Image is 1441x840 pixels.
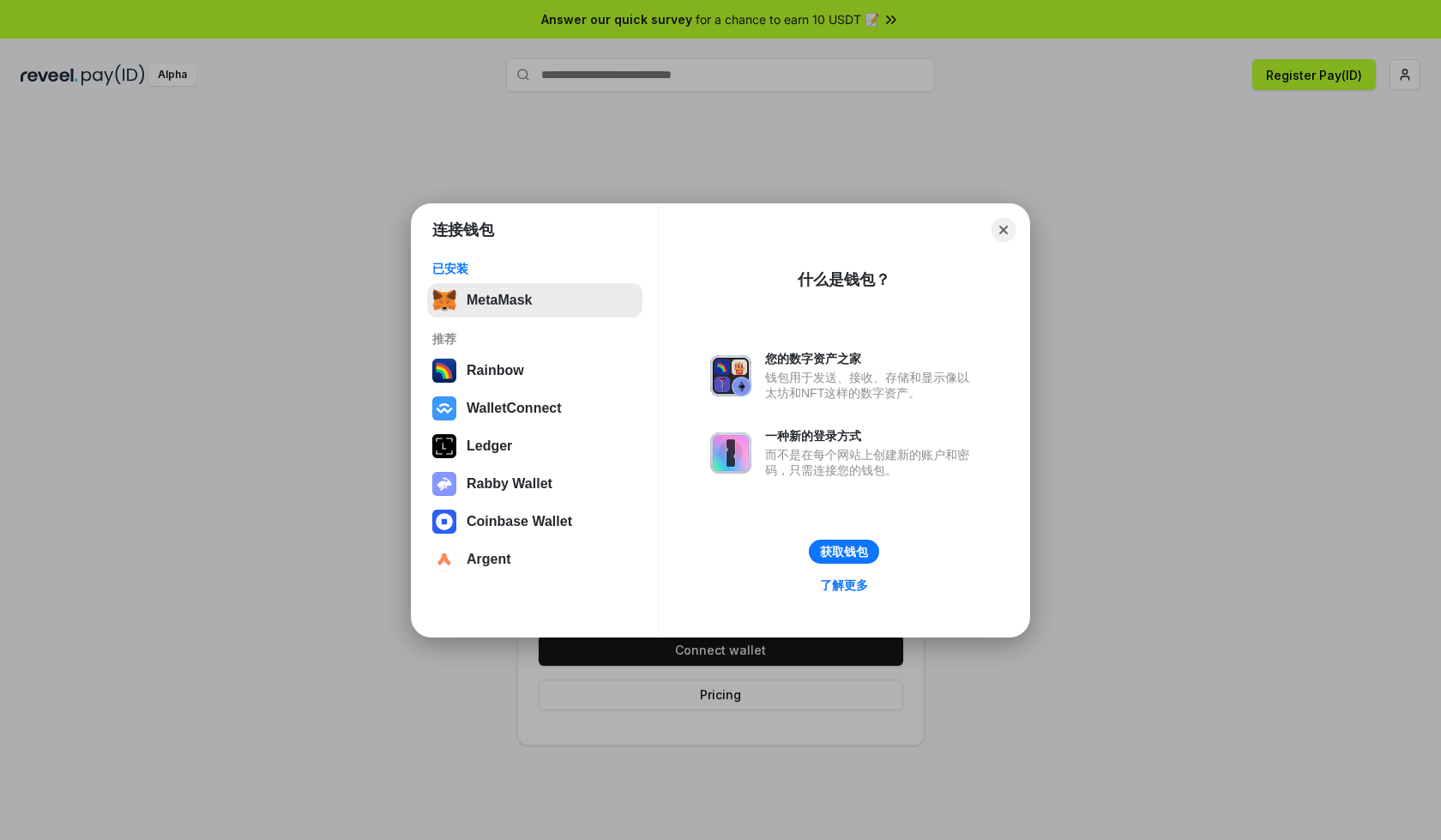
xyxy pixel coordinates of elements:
[765,447,978,478] div: 而不是在每个网站上创建新的账户和密码，只需连接您的钱包。
[427,505,642,539] button: Coinbase Wallet
[432,220,494,240] h1: 连接钱包
[427,429,642,463] button: Ledger
[765,351,978,366] div: 您的数字资产之家
[992,218,1016,242] button: Close
[432,288,456,312] img: svg+xml,%3Csvg%20fill%3D%22none%22%20height%3D%2233%22%20viewBox%3D%220%200%2035%2033%22%20width%...
[427,542,642,577] button: Argent
[432,261,637,276] div: 已安装
[427,467,642,501] button: Rabby Wallet
[710,432,751,474] img: svg+xml,%3Csvg%20xmlns%3D%22http%3A%2F%2Fwww.w3.org%2F2000%2Fsvg%22%20fill%3D%22none%22%20viewBox...
[765,370,978,401] div: 钱包用于发送、接收、存储和显示像以太坊和NFT这样的数字资产。
[427,391,642,426] button: WalletConnect
[798,269,890,290] div: 什么是钱包？
[432,331,637,347] div: 推荐
[467,552,511,567] div: Argent
[467,514,572,529] div: Coinbase Wallet
[809,540,879,564] button: 获取钱包
[467,476,552,492] div: Rabby Wallet
[820,544,868,559] div: 获取钱包
[432,359,456,383] img: svg+xml,%3Csvg%20width%3D%22120%22%20height%3D%22120%22%20viewBox%3D%220%200%20120%20120%22%20fil...
[467,438,512,454] div: Ledger
[467,293,532,308] div: MetaMask
[820,577,868,593] div: 了解更多
[810,574,878,596] a: 了解更多
[427,283,642,317] button: MetaMask
[467,363,524,378] div: Rainbow
[432,472,456,496] img: svg+xml,%3Csvg%20xmlns%3D%22http%3A%2F%2Fwww.w3.org%2F2000%2Fsvg%22%20fill%3D%22none%22%20viewBox...
[432,510,456,534] img: svg+xml,%3Csvg%20width%3D%2228%22%20height%3D%2228%22%20viewBox%3D%220%200%2028%2028%22%20fill%3D...
[467,401,562,416] div: WalletConnect
[710,355,751,396] img: svg+xml,%3Csvg%20xmlns%3D%22http%3A%2F%2Fwww.w3.org%2F2000%2Fsvg%22%20fill%3D%22none%22%20viewBox...
[432,547,456,571] img: svg+xml,%3Csvg%20width%3D%2228%22%20height%3D%2228%22%20viewBox%3D%220%200%2028%2028%22%20fill%3D...
[432,396,456,420] img: svg+xml,%3Csvg%20width%3D%2228%22%20height%3D%2228%22%20viewBox%3D%220%200%2028%2028%22%20fill%3D...
[765,428,978,444] div: 一种新的登录方式
[427,354,642,388] button: Rainbow
[432,434,456,458] img: svg+xml,%3Csvg%20xmlns%3D%22http%3A%2F%2Fwww.w3.org%2F2000%2Fsvg%22%20width%3D%2228%22%20height%3...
